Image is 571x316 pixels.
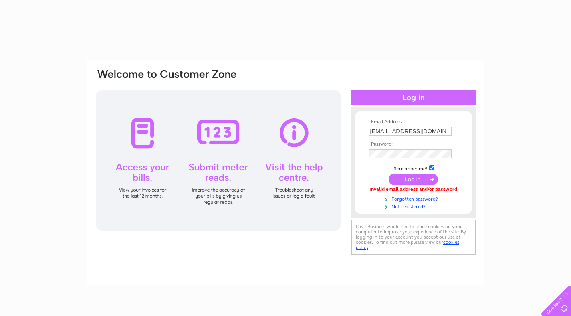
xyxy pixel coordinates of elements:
[389,174,438,185] input: Submit
[367,142,460,147] th: Password:
[367,164,460,172] td: Remember me?
[369,187,458,192] div: Invalid email address and/or password
[356,239,459,250] a: cookies policy
[351,220,476,255] div: Clear Business would like to place cookies on your computer to improve your experience of the sit...
[369,194,460,202] a: Forgotten password?
[367,119,460,125] th: Email Address:
[369,202,460,210] a: Not registered?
